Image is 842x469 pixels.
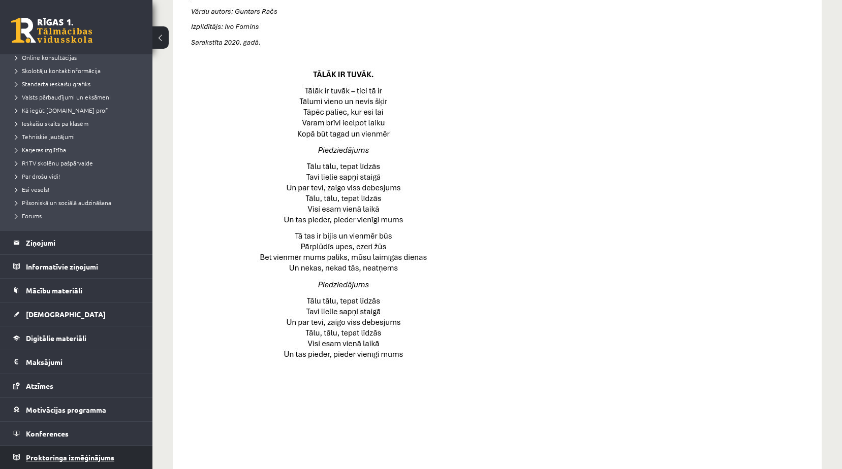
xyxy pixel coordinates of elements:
[15,185,49,193] span: Esi vesels!
[15,212,42,220] span: Forums
[13,231,140,254] a: Ziņojumi
[13,255,140,278] a: Informatīvie ziņojumi
[15,80,90,88] span: Standarta ieskaišu grafiks
[26,429,69,438] span: Konferences
[15,132,142,141] a: Tehniskie jautājumi
[26,310,106,319] span: [DEMOGRAPHIC_DATA]
[15,79,142,88] a: Standarta ieskaišu grafiks
[26,453,114,462] span: Proktoringa izmēģinājums
[15,93,111,101] span: Valsts pārbaudījumi un eksāmeni
[13,303,140,326] a: [DEMOGRAPHIC_DATA]
[15,53,77,61] span: Online konsultācijas
[15,66,142,75] a: Skolotāju kontaktinformācija
[15,159,93,167] span: R1TV skolēnu pašpārvalde
[13,350,140,374] a: Maksājumi
[26,350,140,374] legend: Maksājumi
[15,146,66,154] span: Karjeras izglītība
[13,326,140,350] a: Digitālie materiāli
[11,18,92,43] a: Rīgas 1. Tālmācības vidusskola
[15,158,142,167] a: R1TV skolēnu pašpārvalde
[15,66,101,75] span: Skolotāju kontaktinformācija
[26,231,140,254] legend: Ziņojumi
[26,255,140,278] legend: Informatīvie ziņojumi
[13,374,140,397] a: Atzīmes
[15,172,142,181] a: Par drošu vidi!
[15,172,60,180] span: Par drošu vidi!
[15,185,142,194] a: Esi vesels!
[15,119,88,127] span: Ieskaišu skaits pa klasēm
[15,198,142,207] a: Pilsoniskā un sociālā audzināšana
[13,422,140,445] a: Konferences
[13,446,140,469] a: Proktoringa izmēģinājums
[15,119,142,128] a: Ieskaišu skaits pa klasēm
[15,53,142,62] a: Online konsultācijas
[15,106,108,114] span: Kā iegūt [DOMAIN_NAME] prof
[26,405,106,414] span: Motivācijas programma
[15,145,142,154] a: Karjeras izglītība
[13,398,140,421] a: Motivācijas programma
[13,279,140,302] a: Mācību materiāli
[15,211,142,220] a: Forums
[26,286,82,295] span: Mācību materiāli
[15,132,75,141] span: Tehniskie jautājumi
[26,333,86,343] span: Digitālie materiāli
[15,106,142,115] a: Kā iegūt [DOMAIN_NAME] prof
[15,198,111,207] span: Pilsoniskā un sociālā audzināšana
[15,92,142,102] a: Valsts pārbaudījumi un eksāmeni
[26,381,53,390] span: Atzīmes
